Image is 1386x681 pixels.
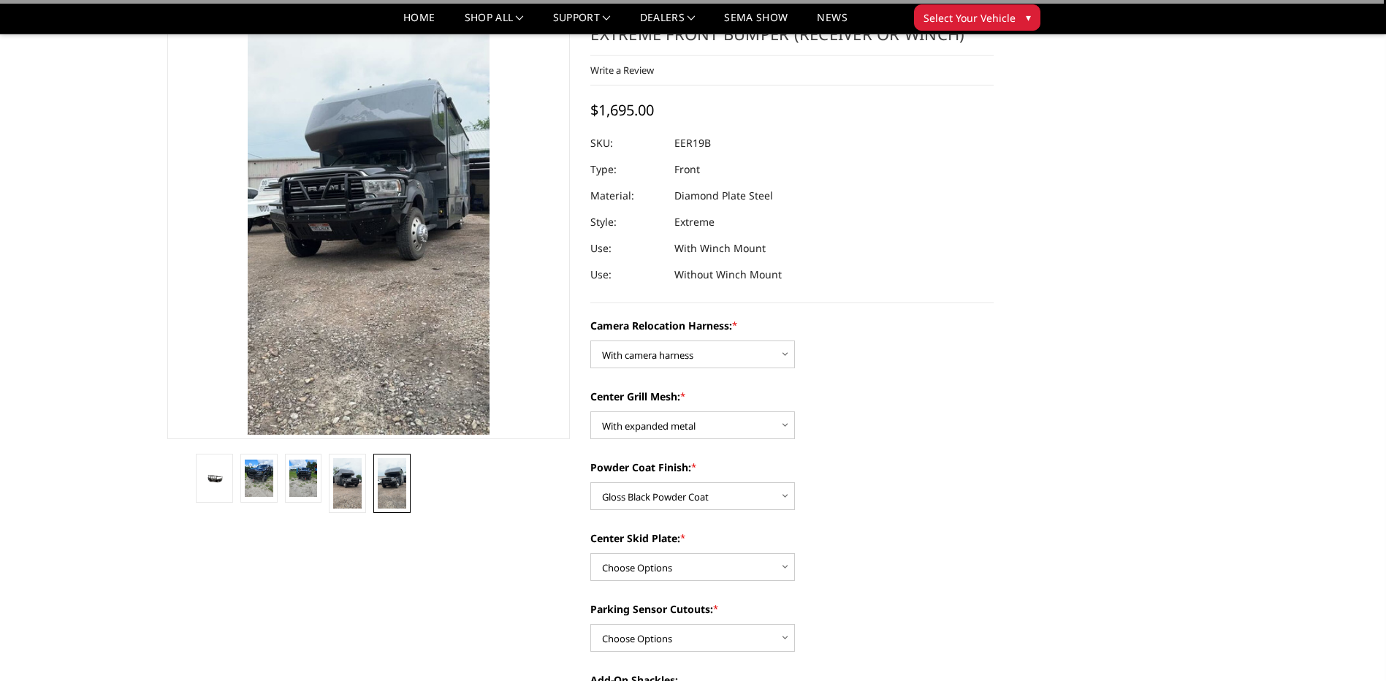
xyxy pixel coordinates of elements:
a: SEMA Show [724,12,788,34]
label: Center Grill Mesh: [590,389,994,404]
a: Dealers [640,12,696,34]
dd: Diamond Plate Steel [674,183,773,209]
dt: Use: [590,262,663,288]
dt: SKU: [590,130,663,156]
label: Camera Relocation Harness: [590,318,994,333]
dt: Style: [590,209,663,235]
dt: Type: [590,156,663,183]
span: ▾ [1026,9,1031,25]
dd: EER19B [674,130,711,156]
button: Select Your Vehicle [914,4,1040,31]
img: 2019-2026 Ram 2500-3500 - T2 Series - Extreme Front Bumper (receiver or winch) [289,460,318,498]
label: Center Skid Plate: [590,530,994,546]
dd: Without Winch Mount [674,262,782,288]
a: shop all [465,12,524,34]
span: Select Your Vehicle [924,10,1016,26]
dd: With Winch Mount [674,235,766,262]
dd: Front [674,156,700,183]
a: Support [553,12,611,34]
dt: Use: [590,235,663,262]
a: News [817,12,847,34]
label: Powder Coat Finish: [590,460,994,475]
img: 2019-2026 Ram 2500-3500 - T2 Series - Extreme Front Bumper (receiver or winch) [378,458,406,509]
dt: Material: [590,183,663,209]
iframe: Chat Widget [1313,611,1386,681]
img: 2019-2026 Ram 2500-3500 - T2 Series - Extreme Front Bumper (receiver or winch) [200,471,229,484]
img: 2019-2026 Ram 2500-3500 - T2 Series - Extreme Front Bumper (receiver or winch) [333,458,362,509]
span: $1,695.00 [590,100,654,120]
label: Parking Sensor Cutouts: [590,601,994,617]
img: 2019-2026 Ram 2500-3500 - T2 Series - Extreme Front Bumper (receiver or winch) [245,460,273,498]
a: Write a Review [590,64,654,77]
a: 2019-2026 Ram 2500-3500 - T2 Series - Extreme Front Bumper (receiver or winch) [167,1,571,439]
dd: Extreme [674,209,715,235]
a: Home [403,12,435,34]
